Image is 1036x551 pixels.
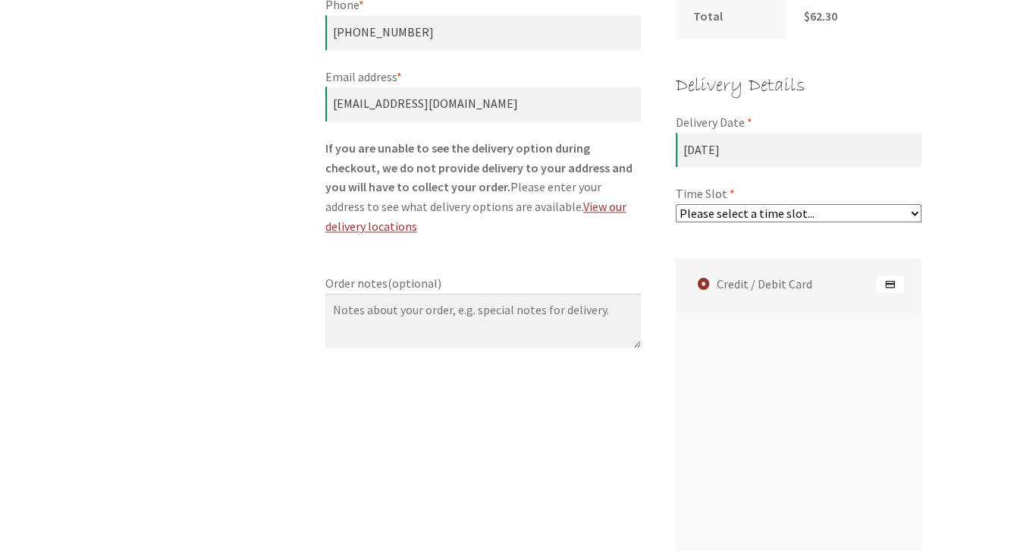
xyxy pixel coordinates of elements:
strong: If you are unable to see the delivery option during checkout, we do not provide delivery to your ... [325,140,633,195]
p: Please enter your address to see what delivery options are available. [325,139,641,237]
label: Delivery Date [676,113,921,133]
label: Time Slot [676,184,921,204]
label: Order notes [325,274,641,294]
h3: Delivery Details [676,71,921,102]
span: (optional) [388,275,441,291]
label: Email address [325,68,641,87]
input: Select a delivery date [676,133,921,168]
a: View our delivery locations [325,199,626,234]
